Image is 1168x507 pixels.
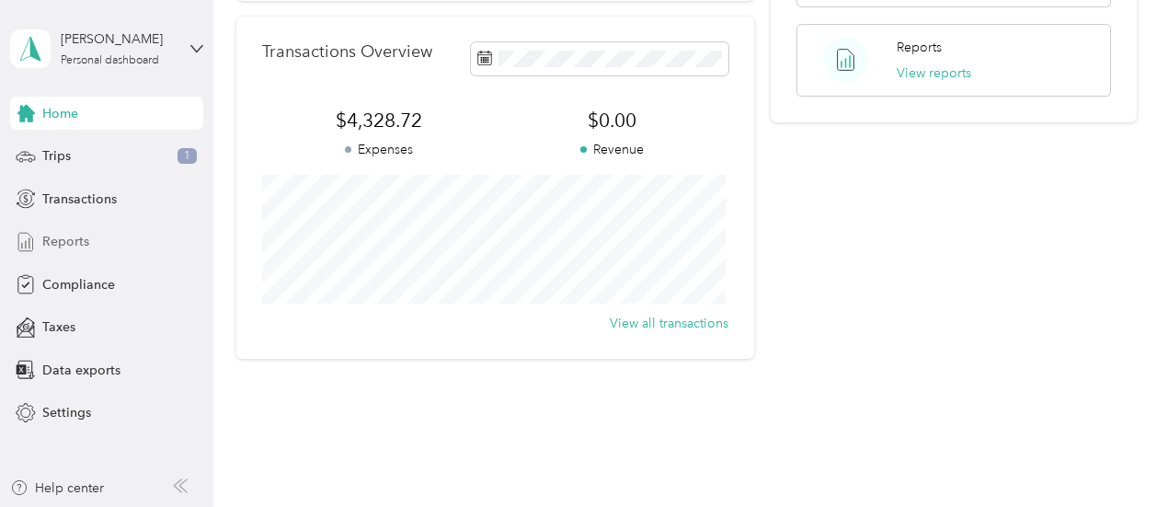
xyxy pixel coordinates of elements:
[897,38,942,57] p: Reports
[61,55,159,66] div: Personal dashboard
[10,478,104,498] button: Help center
[262,108,496,133] span: $4,328.72
[42,361,120,380] span: Data exports
[42,232,89,251] span: Reports
[61,29,176,49] div: [PERSON_NAME]
[42,275,115,294] span: Compliance
[42,190,117,209] span: Transactions
[42,403,91,422] span: Settings
[42,146,71,166] span: Trips
[262,140,496,159] p: Expenses
[897,63,971,83] button: View reports
[496,108,729,133] span: $0.00
[177,148,197,165] span: 1
[262,42,432,62] p: Transactions Overview
[42,317,75,337] span: Taxes
[610,314,728,333] button: View all transactions
[496,140,729,159] p: Revenue
[1065,404,1168,507] iframe: Everlance-gr Chat Button Frame
[42,104,78,123] span: Home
